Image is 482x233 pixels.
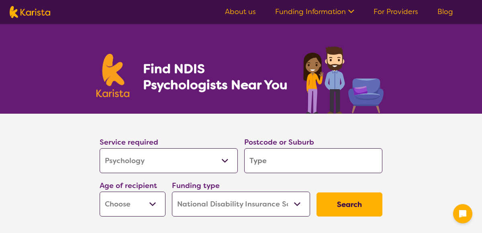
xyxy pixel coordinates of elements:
[244,137,314,147] label: Postcode or Suburb
[100,181,157,190] label: Age of recipient
[100,137,158,147] label: Service required
[437,7,453,16] a: Blog
[96,54,129,97] img: Karista logo
[374,7,418,16] a: For Providers
[300,43,386,114] img: psychology
[172,181,220,190] label: Funding type
[225,7,256,16] a: About us
[244,148,382,173] input: Type
[10,6,50,18] img: Karista logo
[275,7,354,16] a: Funding Information
[143,61,292,93] h1: Find NDIS Psychologists Near You
[317,192,382,217] button: Search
